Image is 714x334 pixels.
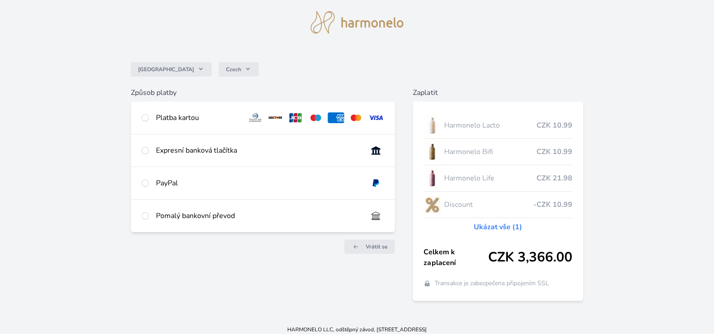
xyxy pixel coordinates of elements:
[247,112,264,123] img: diners.svg
[328,112,344,123] img: amex.svg
[156,112,240,123] div: Platba kartou
[488,249,572,265] span: CZK 3,366.00
[307,112,324,123] img: maestro.svg
[533,199,572,210] span: -CZK 10.99
[424,114,441,137] img: CLEAN_LACTO_se_stinem_x-hi-lo.jpg
[344,240,395,254] a: Vrátit se
[444,120,537,131] span: Harmonelo Lacto
[424,141,441,163] img: CLEAN_BIFI_se_stinem_x-lo.jpg
[368,145,384,156] img: onlineBanking_CZ.svg
[537,173,572,184] span: CZK 21.98
[444,199,533,210] span: Discount
[226,66,241,73] span: Czech
[444,173,537,184] span: Harmonelo Life
[366,243,388,250] span: Vrátit se
[138,66,194,73] span: [GEOGRAPHIC_DATA]
[156,178,360,188] div: PayPal
[368,112,384,123] img: visa.svg
[444,146,537,157] span: Harmonelo Bifi
[311,11,404,34] img: logo.svg
[219,62,259,77] button: Czech
[434,279,549,288] span: Transakce je zabezpečena připojením SSL
[424,167,441,189] img: CLEAN_LIFE_se_stinem_x-lo.jpg
[131,62,212,77] button: [GEOGRAPHIC_DATA]
[267,112,284,123] img: discover.svg
[131,87,395,98] h6: Způsob platby
[156,210,360,221] div: Pomalý bankovní převod
[348,112,364,123] img: mc.svg
[537,120,572,131] span: CZK 10.99
[413,87,583,98] h6: Zaplatit
[537,146,572,157] span: CZK 10.99
[424,193,441,216] img: discount-lo.png
[156,145,360,156] div: Expresní banková tlačítka
[424,247,488,268] span: Celkem k zaplacení
[368,210,384,221] img: bankTransfer_IBAN.svg
[474,222,522,232] a: Ukázat vše (1)
[368,178,384,188] img: paypal.svg
[287,112,304,123] img: jcb.svg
